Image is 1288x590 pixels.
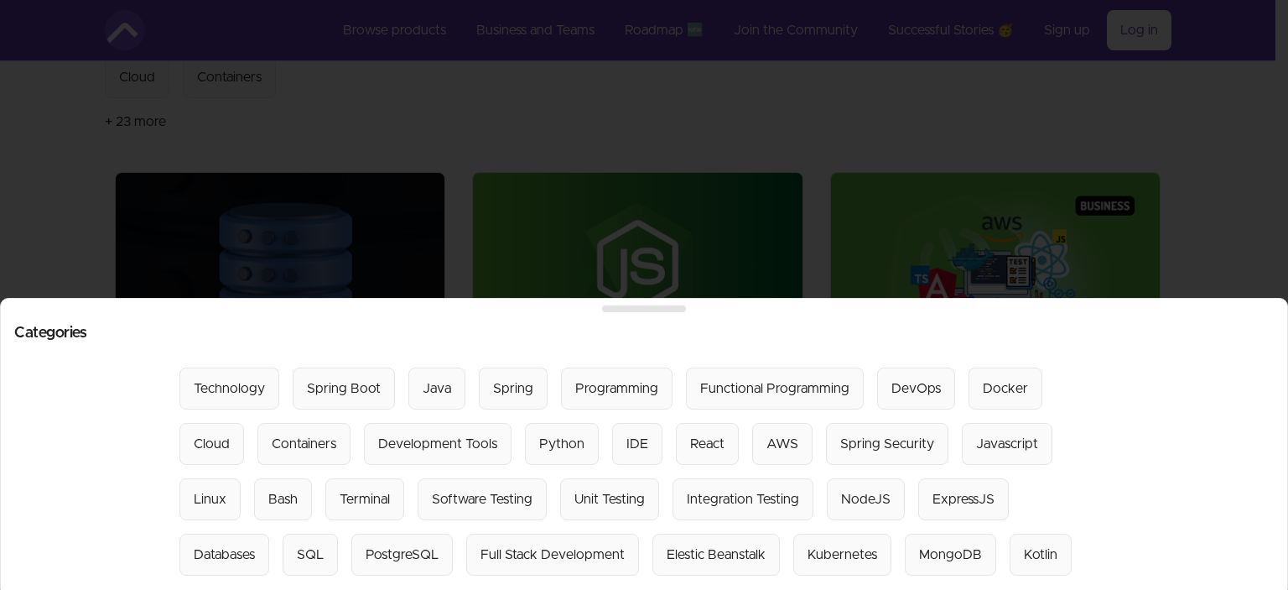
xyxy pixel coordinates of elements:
[983,379,1028,399] div: Docker
[366,545,439,565] div: PostgreSQL
[891,379,941,399] div: DevOps
[194,434,230,454] div: Cloud
[14,326,1274,341] h2: Categories
[575,379,658,399] div: Programming
[574,489,645,509] div: Unit Testing
[194,489,226,509] div: Linux
[493,379,533,399] div: Spring
[840,434,934,454] div: Spring Security
[378,434,497,454] div: Development Tools
[667,545,766,565] div: Elestic Beanstalk
[268,489,298,509] div: Bash
[700,379,849,399] div: Functional Programming
[690,434,724,454] div: React
[297,545,324,565] div: SQL
[423,379,451,399] div: Java
[766,434,798,454] div: AWS
[932,489,995,509] div: ExpressJS
[480,545,625,565] div: Full Stack Development
[976,434,1038,454] div: Javascript
[307,379,381,399] div: Spring Boot
[919,545,982,565] div: MongoDB
[841,489,891,509] div: NodeJS
[194,545,255,565] div: Databases
[808,545,877,565] div: Kubernetes
[432,489,532,509] div: Software Testing
[194,379,265,399] div: Technology
[687,489,799,509] div: Integration Testing
[272,434,336,454] div: Containers
[626,434,648,454] div: IDE
[340,489,390,509] div: Terminal
[539,434,584,454] div: Python
[1024,545,1057,565] div: Kotlin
